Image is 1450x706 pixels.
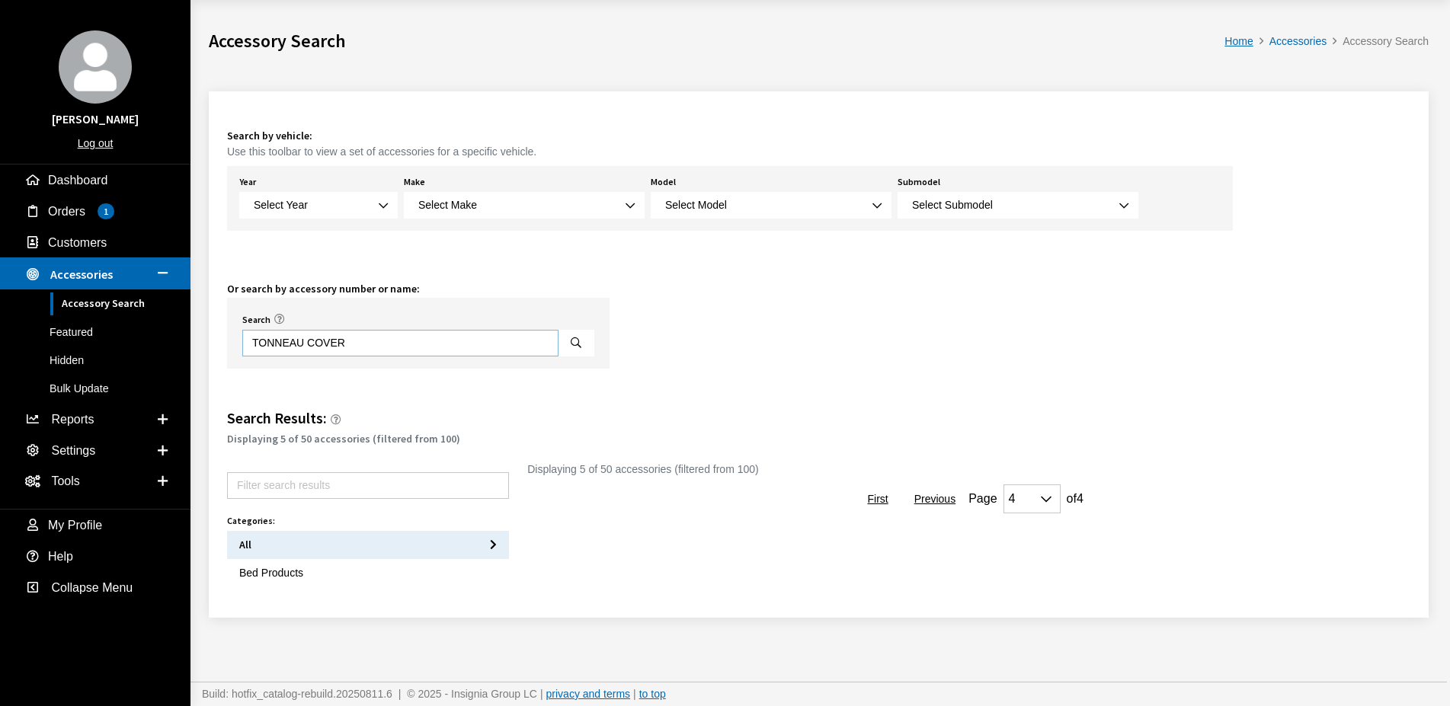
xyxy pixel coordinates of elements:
[414,197,635,213] span: Select Make
[558,330,594,356] button: Search
[227,531,509,559] button: All
[418,199,477,211] span: Select Make
[1253,34,1327,50] li: Accessories
[51,443,95,456] span: Settings
[651,175,676,189] label: Model
[239,192,398,219] span: Select Year
[1067,490,1083,508] div: of
[1003,484,1061,513] span: 4
[51,474,79,487] span: Tools
[50,267,113,282] span: Accessories
[546,688,630,700] a: privacy and terms
[227,472,509,499] input: Filter search results
[227,128,1410,144] h4: Search by vehicle:
[227,281,420,297] div: Or search by accessory number or name:
[854,484,901,513] button: First
[227,559,509,587] button: Bed Products
[898,192,1138,219] span: Select Submodel
[399,688,402,700] span: |
[1004,485,1060,513] span: 4
[78,137,114,149] a: Log out
[404,192,645,219] span: Select Make
[48,205,85,218] span: Orders
[59,30,132,104] img: Allen Cote
[239,175,256,189] label: Year
[254,199,308,211] span: Select Year
[242,313,270,327] label: Search
[48,235,107,248] span: Customers
[242,330,559,356] input: Search
[901,484,968,513] button: Previous
[209,27,1224,55] h1: Accessory Search
[968,490,997,508] div: Page
[1224,35,1253,47] a: Home
[1077,492,1083,505] span: 4
[51,580,133,593] span: Collapse Menu
[665,199,727,211] span: Select Model
[651,192,891,219] span: Select Model
[407,688,537,700] span: © 2025 - Insignia Group LC
[48,174,107,187] span: Dashboard
[639,688,666,700] a: to top
[15,110,175,128] h3: [PERSON_NAME]
[898,175,940,189] label: Submodel
[227,144,1410,160] small: Use this toolbar to view a set of accessories for a specific vehicle.
[527,463,758,475] span: Displaying 5 of 50 accessories (filtered from 100)
[249,197,388,213] span: Select Year
[51,413,94,426] span: Reports
[404,175,425,189] label: Make
[227,432,460,446] span: Displaying 5 of 50 accessories (filtered from 100)
[1327,34,1429,50] li: Accessory Search
[48,519,102,532] span: My Profile
[540,688,543,700] span: |
[227,408,327,427] span: Search Results:
[633,688,636,700] span: |
[907,197,1128,213] span: Select Submodel
[48,550,73,563] span: Help
[912,199,993,211] span: Select Submodel
[227,514,275,528] label: Categories:
[202,688,392,700] span: Build: hotfix_catalog-rebuild.20250811.6
[98,203,114,219] span: Total number of active orders
[661,197,882,213] span: Select Model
